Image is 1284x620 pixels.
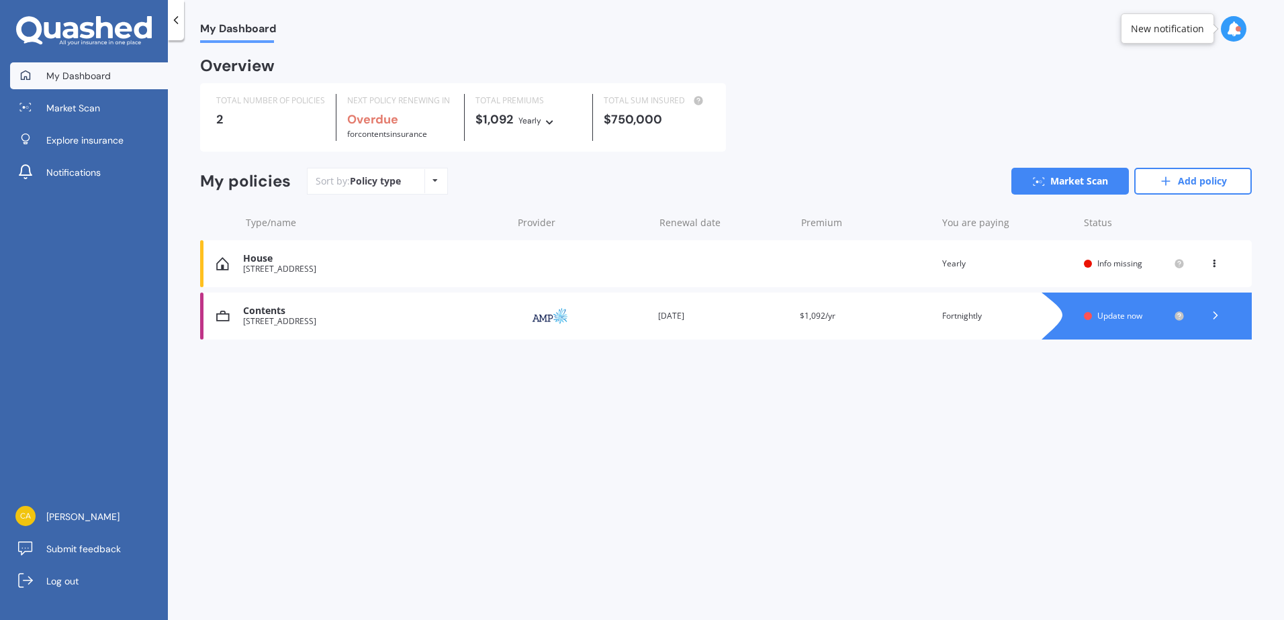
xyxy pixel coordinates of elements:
span: Info missing [1097,258,1142,269]
a: Market Scan [1011,168,1129,195]
span: My Dashboard [46,69,111,83]
span: for Contents insurance [347,128,427,140]
img: AMP [516,303,584,329]
div: $1,092 [475,113,582,127]
img: Contents [216,309,230,323]
div: Contents [243,305,506,317]
div: NEXT POLICY RENEWING IN [347,94,453,107]
div: Yearly [942,257,1073,270]
div: Renewal date [659,216,790,229]
div: TOTAL NUMBER OF POLICIES [216,94,325,107]
a: [PERSON_NAME] [10,503,168,530]
div: Yearly [518,114,541,127]
div: 2 [216,113,325,126]
div: Status [1084,216,1185,229]
div: $750,000 [604,113,710,126]
span: Update now [1097,310,1142,321]
div: House [243,253,506,264]
a: Log out [10,568,168,595]
a: Notifications [10,159,168,186]
div: Provider [518,216,649,229]
span: $1,092/yr [800,310,835,321]
div: Type/name [246,216,507,229]
a: Add policy [1134,168,1252,195]
div: Premium [801,216,932,229]
a: Submit feedback [10,535,168,562]
img: df0140713f245999ff078d11d89dcbcc [15,506,36,526]
div: TOTAL SUM INSURED [604,94,710,107]
b: Overdue [347,111,398,127]
img: House [216,257,229,270]
div: TOTAL PREMIUMS [475,94,582,107]
div: New notification [1131,22,1204,36]
span: Market Scan [46,101,100,115]
div: [DATE] [658,309,789,323]
div: Overview [200,59,275,72]
span: My Dashboard [200,22,276,40]
div: My policies [200,172,291,191]
span: [PERSON_NAME] [46,510,120,523]
div: You are paying [942,216,1073,229]
div: [STREET_ADDRESS] [243,317,506,326]
div: Fortnightly [942,309,1073,323]
a: Market Scan [10,95,168,121]
span: Submit feedback [46,542,121,556]
a: My Dashboard [10,62,168,89]
span: Explore insurance [46,134,124,147]
div: [STREET_ADDRESS] [243,264,506,274]
div: Policy type [350,174,401,188]
span: Log out [46,574,79,588]
span: Notifications [46,166,101,179]
a: Explore insurance [10,127,168,154]
div: Sort by: [316,174,401,188]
